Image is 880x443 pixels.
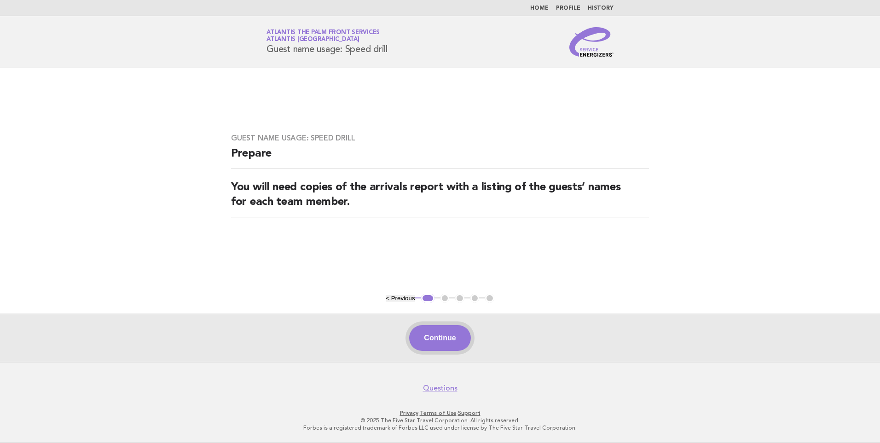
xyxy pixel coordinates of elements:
a: Terms of Use [420,410,457,416]
p: © 2025 The Five Star Travel Corporation. All rights reserved. [158,417,722,424]
h2: Prepare [231,146,649,169]
a: History [588,6,614,11]
h3: Guest name usage: Speed drill [231,134,649,143]
a: Support [458,410,481,416]
p: · · [158,409,722,417]
a: Profile [556,6,580,11]
button: 1 [421,294,434,303]
a: Atlantis The Palm Front ServicesAtlantis [GEOGRAPHIC_DATA] [266,29,380,42]
h1: Guest name usage: Speed drill [266,30,388,54]
span: Atlantis [GEOGRAPHIC_DATA] [266,37,359,43]
a: Privacy [400,410,418,416]
p: Forbes is a registered trademark of Forbes LLC used under license by The Five Star Travel Corpora... [158,424,722,431]
h2: You will need copies of the arrivals report with a listing of the guests’ names for each team mem... [231,180,649,217]
button: Continue [409,325,470,351]
a: Home [530,6,549,11]
button: < Previous [386,295,415,302]
a: Questions [423,384,457,393]
img: Service Energizers [569,27,614,57]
